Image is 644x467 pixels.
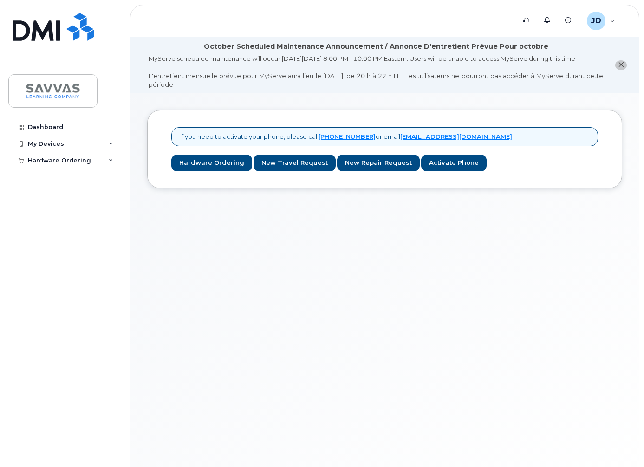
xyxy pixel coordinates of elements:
button: close notification [615,60,627,70]
a: New Travel Request [254,155,336,172]
div: MyServe scheduled maintenance will occur [DATE][DATE] 8:00 PM - 10:00 PM Eastern. Users will be u... [149,54,603,89]
a: Activate Phone [421,155,487,172]
div: October Scheduled Maintenance Announcement / Annonce D'entretient Prévue Pour octobre [204,42,548,52]
a: Hardware Ordering [171,155,252,172]
p: If you need to activate your phone, please call or email [180,132,512,141]
a: [PHONE_NUMBER] [319,133,376,140]
a: [EMAIL_ADDRESS][DOMAIN_NAME] [400,133,512,140]
a: New Repair Request [337,155,420,172]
